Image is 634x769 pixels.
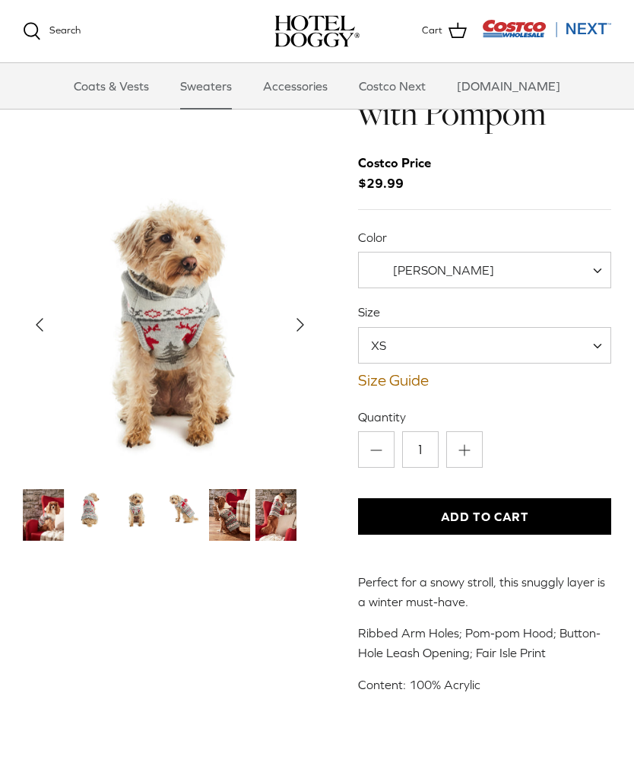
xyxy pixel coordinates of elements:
[162,489,203,530] a: Thumbnail Link
[358,675,611,695] p: Content: 100% Acrylic
[358,573,611,612] p: Perfect for a snowy stroll, this snuggly layer is a winter must-have.
[358,153,431,173] div: Costco Price
[358,498,611,535] button: Add to Cart
[23,178,317,472] a: Show Gallery
[23,489,64,541] a: Thumbnail Link
[358,624,611,663] p: Ribbed Arm Holes; Pom-pom Hood; Button-Hole Leash Opening; Fair Isle Print
[359,262,525,278] span: Vanilla Ice
[358,153,446,194] span: $29.99
[359,337,417,354] span: XS
[249,63,341,109] a: Accessories
[255,489,296,541] a: Thumbnail Link
[166,63,246,109] a: Sweaters
[23,309,56,342] button: Previous
[443,63,574,109] a: [DOMAIN_NAME]
[422,21,467,41] a: Cart
[23,22,81,40] a: Search
[60,63,163,109] a: Coats & Vests
[358,252,611,288] span: Vanilla Ice
[69,489,110,530] a: Thumbnail Link
[402,431,439,468] input: Quantity
[358,6,611,135] h1: Hotel [GEOGRAPHIC_DATA] with Pompom
[209,489,250,541] a: Thumbnail Link
[482,29,611,40] a: Visit Costco Next
[358,408,611,425] label: Quantity
[482,19,611,38] img: Costco Next
[274,15,360,47] a: hoteldoggy.com hoteldoggycom
[284,309,317,342] button: Next
[358,327,611,364] span: XS
[116,489,157,530] a: Thumbnail Link
[393,263,494,277] span: [PERSON_NAME]
[358,229,611,246] label: Color
[345,63,439,109] a: Costco Next
[274,15,360,47] img: hoteldoggycom
[358,371,611,389] a: Size Guide
[49,24,81,36] span: Search
[358,303,611,320] label: Size
[422,23,442,39] span: Cart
